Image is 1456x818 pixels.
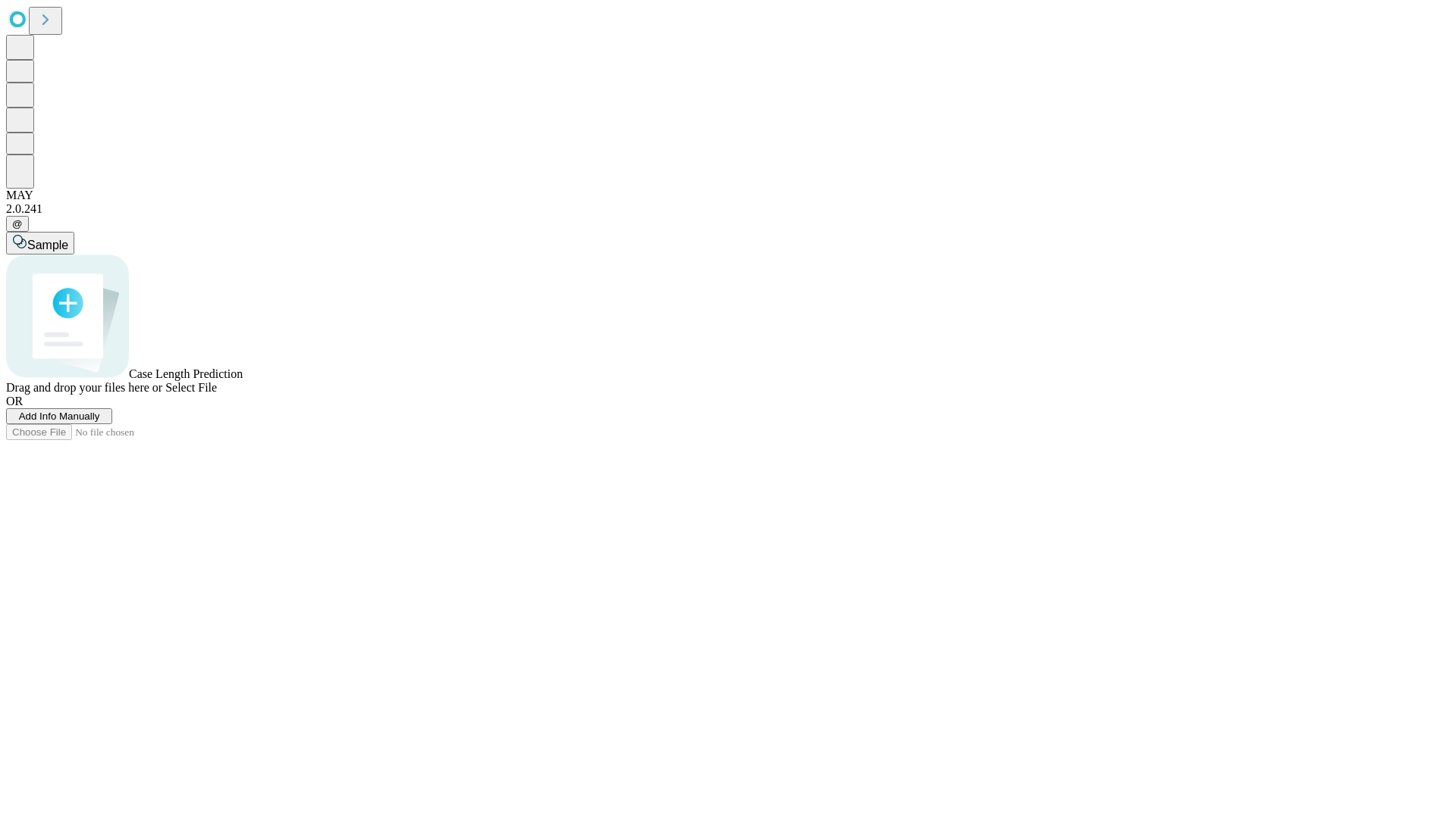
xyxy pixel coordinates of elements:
div: 2.0.241 [6,202,1450,216]
button: Add Info Manually [6,408,112,424]
span: Select File [165,381,217,394]
span: OR [6,395,23,407]
span: Add Info Manually [19,411,100,422]
span: Drag and drop your files here or [6,381,162,394]
div: MAY [6,189,1450,202]
span: Case Length Prediction [129,367,243,380]
button: @ [6,216,29,232]
button: Sample [6,232,74,254]
span: @ [12,218,23,229]
span: Sample [27,239,68,251]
